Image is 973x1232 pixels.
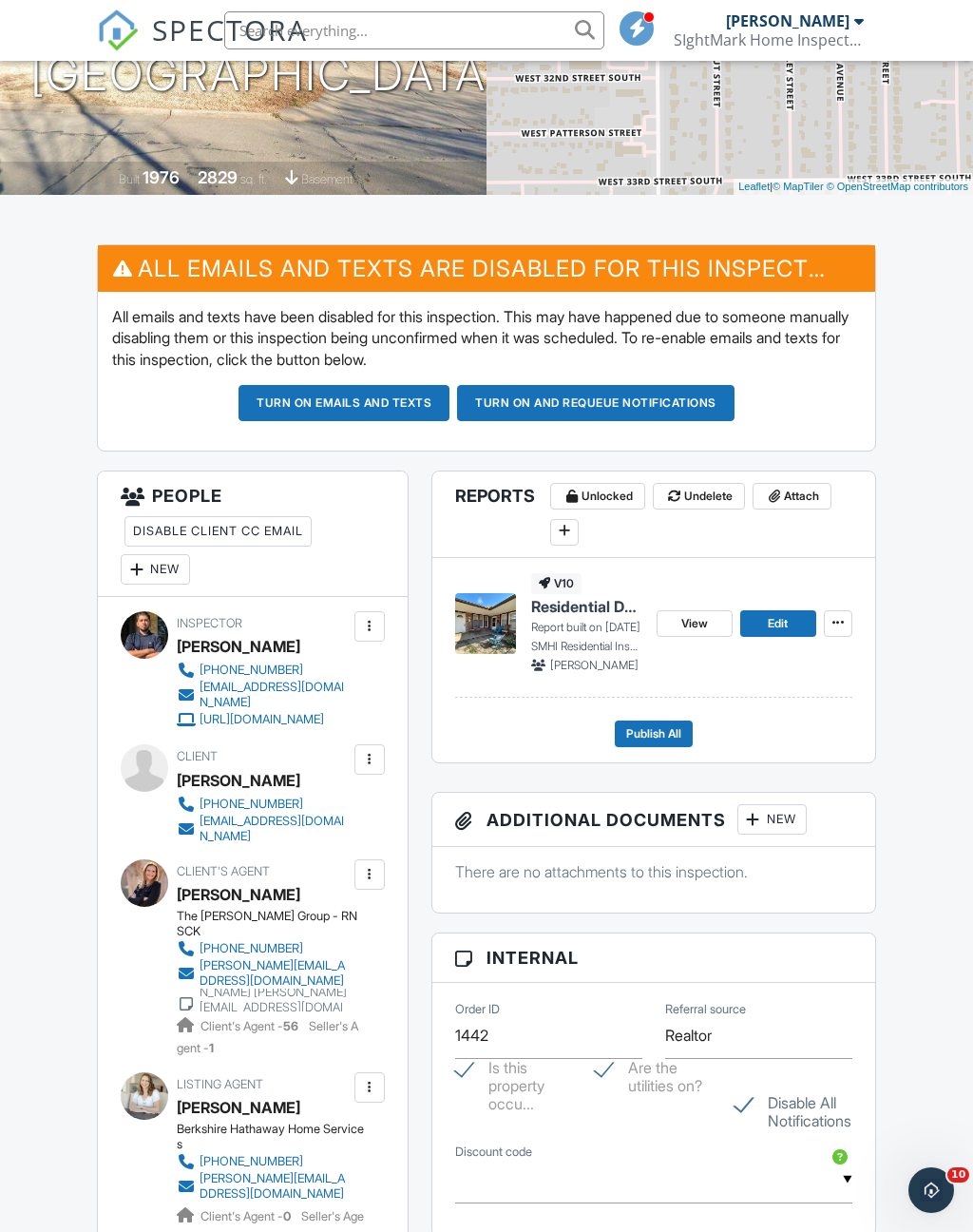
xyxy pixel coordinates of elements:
label: Are the utilities on? [595,1059,712,1083]
div: 2829 [198,167,238,187]
div: SIghtMark Home Inspections [674,30,864,49]
div: The [PERSON_NAME] Group - RNSCK [177,909,364,939]
div: [PERSON_NAME] [726,11,849,30]
span: Client's Agent - [200,1209,294,1223]
div: [PERSON_NAME][EMAIL_ADDRESS][DOMAIN_NAME] [200,1171,349,1202]
label: Disable All Notifications [735,1094,851,1118]
label: Order ID [455,1001,500,1018]
label: Is this property occupied? [455,1059,572,1083]
iframe: Intercom live chat [908,1167,954,1213]
a: [PERSON_NAME] [177,880,300,909]
span: sq. ft. [240,172,267,186]
a: © OpenStreetMap contributors [827,181,968,192]
div: New [737,804,807,835]
h3: Internal [432,934,875,983]
a: [PHONE_NUMBER] [177,1152,349,1171]
a: © MapTiler [773,181,824,192]
span: Client's Agent - [200,1019,301,1033]
a: [EMAIL_ADDRESS][DOMAIN_NAME] [177,680,349,710]
span: basement [301,172,353,186]
img: The Best Home Inspection Software - Spectora [97,10,139,51]
a: [PHONE_NUMBER] [177,939,349,958]
div: [PHONE_NUMBER] [200,663,303,678]
span: Built [119,172,140,186]
a: SPECTORA [97,26,308,66]
span: Client's Agent [177,864,270,878]
a: [PERSON_NAME] [177,1093,300,1122]
div: Berkshire Hathaway Home Services [177,1122,364,1152]
label: Referral source [665,1001,746,1018]
strong: 56 [283,1019,298,1033]
strong: 0 [283,1209,291,1223]
span: Listing Agent [177,1077,263,1091]
div: New [121,554,190,585]
div: [PHONE_NUMBER] [200,1154,303,1169]
a: [PERSON_NAME][EMAIL_ADDRESS][DOMAIN_NAME] [177,1171,349,1202]
div: [PERSON_NAME][EMAIL_ADDRESS][DOMAIN_NAME] [200,958,349,989]
div: 1976 [143,167,180,187]
button: Turn on emails and texts [238,385,449,421]
div: [PERSON_NAME] [177,632,300,661]
span: 10 [947,1167,969,1183]
strong: 1 [209,1041,214,1055]
span: Seller's Agent - [177,1019,358,1054]
a: [PHONE_NUMBER] [177,661,349,680]
div: [EMAIL_ADDRESS][DOMAIN_NAME] [200,680,349,710]
input: Search everything... [224,11,604,49]
div: Disable Client CC Email [124,516,312,547]
label: Discount code [455,1144,532,1161]
div: [URL][DOMAIN_NAME] [200,712,324,727]
button: Turn on and Requeue Notifications [457,385,735,421]
h3: Additional Documents [432,793,875,847]
div: [EMAIL_ADDRESS][DOMAIN_NAME] [200,814,349,844]
span: SPECTORA [152,10,308,49]
div: [PHONE_NUMBER] [200,941,303,956]
p: There are no attachments to this inspection. [455,861,852,882]
div: | [734,179,973,195]
a: [URL][DOMAIN_NAME] [177,710,349,729]
p: All emails and texts have been disabled for this inspection. This may have happened due to someon... [112,306,860,370]
a: [EMAIL_ADDRESS][DOMAIN_NAME] [177,814,349,844]
a: Leaflet [738,181,770,192]
span: Client [177,749,218,763]
div: [PERSON_NAME] [177,766,300,795]
a: [PHONE_NUMBER] [177,795,349,814]
span: Inspector [177,616,242,630]
div: [EMAIL_ADDRESS][DOMAIN_NAME] [PERSON_NAME][EMAIL_ADDRESS][DOMAIN_NAME] [200,970,349,1030]
div: [PHONE_NUMBER] [200,797,303,812]
h3: People [98,472,407,597]
a: [PERSON_NAME][EMAIL_ADDRESS][DOMAIN_NAME] [177,958,349,989]
h3: All emails and texts are disabled for this inspection! [98,245,874,292]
